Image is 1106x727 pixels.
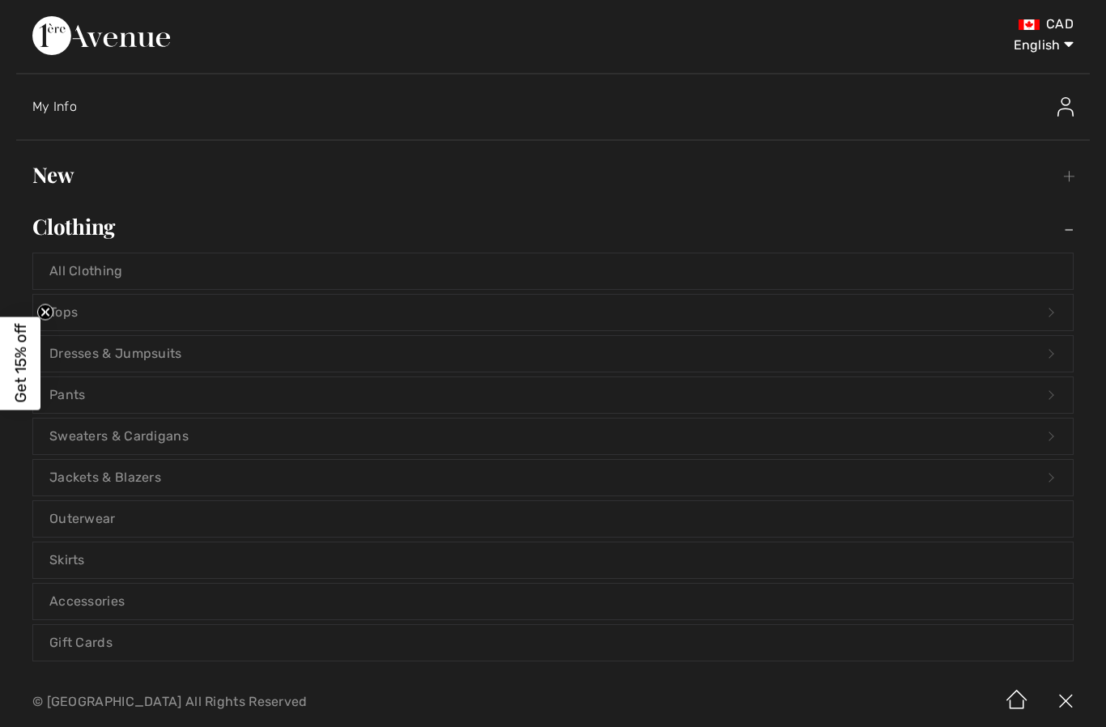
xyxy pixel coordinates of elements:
[33,460,1073,495] a: Jackets & Blazers
[33,253,1073,289] a: All Clothing
[16,209,1090,244] a: Clothing
[993,677,1041,727] img: Home
[1057,97,1074,117] img: My Info
[32,99,77,114] span: My Info
[33,501,1073,537] a: Outerwear
[649,16,1074,32] div: CAD
[33,336,1073,372] a: Dresses & Jumpsuits
[33,542,1073,578] a: Skirts
[1041,677,1090,727] img: X
[32,16,170,55] img: 1ère Avenue
[11,324,30,403] span: Get 15% off
[33,295,1073,330] a: Tops
[16,157,1090,193] a: New
[32,696,649,708] p: © [GEOGRAPHIC_DATA] All Rights Reserved
[40,11,73,26] span: Chat
[33,377,1073,413] a: Pants
[33,419,1073,454] a: Sweaters & Cardigans
[37,304,53,321] button: Close teaser
[33,625,1073,661] a: Gift Cards
[33,584,1073,619] a: Accessories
